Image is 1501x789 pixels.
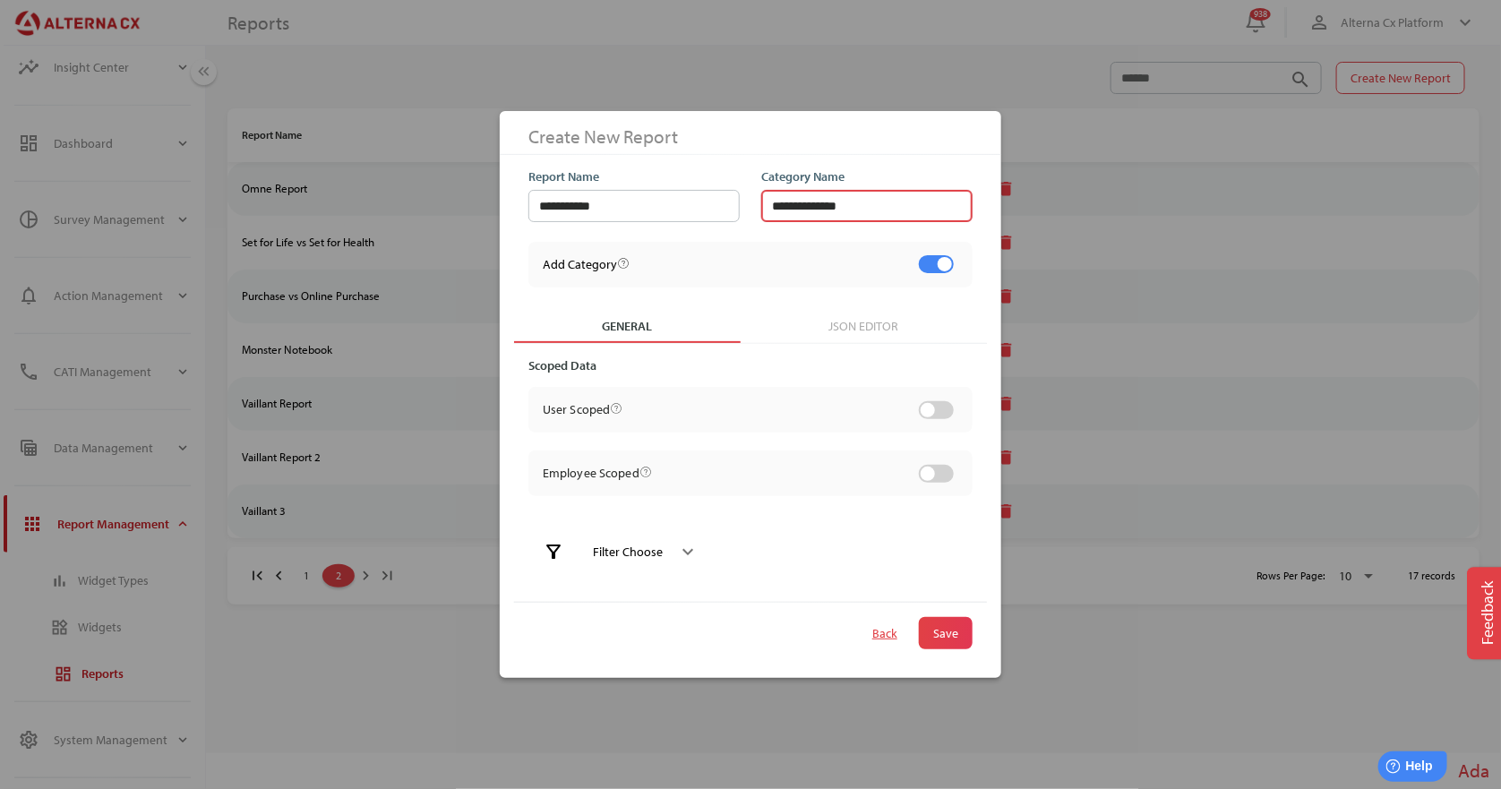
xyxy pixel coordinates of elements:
i: filter_alt [543,541,564,562]
div: Add Category [543,257,900,272]
button: Save [919,617,973,649]
span: Feedback [1479,581,1498,645]
button: Back [858,617,912,649]
div: Report Name [528,169,740,184]
div: Employee Scoped [543,466,900,481]
span: Back [872,621,897,646]
div: Category Name [761,169,973,184]
div: Filter Choose [593,545,663,560]
div: Json Editor [829,315,899,337]
div: General [603,315,653,337]
div: User Scoped [543,402,900,417]
i: keyboard_arrow_down [677,541,699,562]
span: Save [933,621,958,646]
div: Create New Report [514,125,692,148]
div: Scoped Data [528,358,973,373]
